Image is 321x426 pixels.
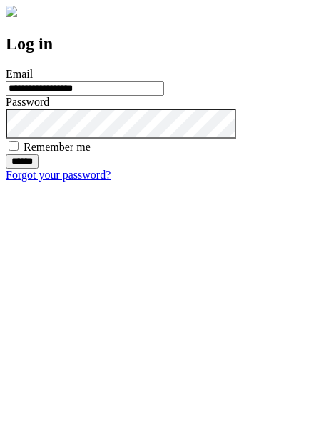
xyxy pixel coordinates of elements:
label: Email [6,68,33,80]
label: Remember me [24,141,91,153]
h2: Log in [6,34,315,54]
label: Password [6,96,49,108]
img: logo-4e3dc11c47720685a147b03b5a06dd966a58ff35d612b21f08c02c0306f2b779.png [6,6,17,17]
a: Forgot your password? [6,169,111,181]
